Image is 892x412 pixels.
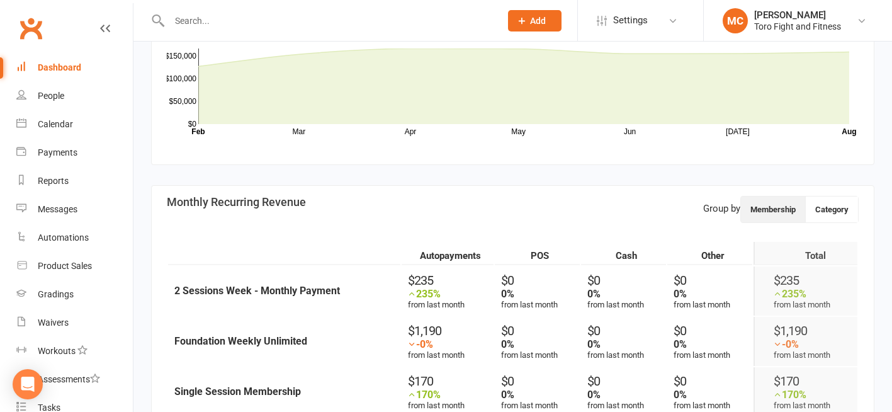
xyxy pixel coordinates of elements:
div: from last month [408,389,494,410]
strong: 0% [674,389,687,401]
a: Payments [16,139,133,167]
h3: Monthly Recurring Revenue [157,196,513,209]
strong: 0% [674,288,687,300]
div: $0 [587,374,666,389]
th: Cash [581,242,666,265]
div: $170 [408,374,494,389]
strong: 0% [587,338,601,350]
a: Waivers [16,309,133,337]
div: from last month [408,288,494,309]
input: Search... [166,12,492,30]
button: Add [508,10,562,31]
td: from last month [667,266,752,316]
div: Reports [38,176,69,186]
a: Gradings [16,280,133,309]
div: Product Sales [38,261,92,271]
div: Messages [38,204,77,214]
strong: 0% [501,288,514,300]
a: Reports [16,167,133,195]
a: Automations [16,224,133,252]
a: Dashboard [16,54,133,82]
strong: 170% [416,389,441,401]
a: People [16,82,133,110]
div: Gradings [38,289,74,299]
div: $0 [674,374,752,389]
div: [PERSON_NAME] [754,9,841,21]
div: MC [723,8,748,33]
div: Toro Fight and Fitness [754,21,841,32]
div: $235 [408,273,494,288]
div: Assessments [38,374,100,384]
a: Assessments [16,365,133,394]
div: People [38,91,64,101]
div: $0 [587,273,666,288]
th: Total [754,242,857,265]
strong: 0% [587,389,601,401]
td: from last month [754,266,857,316]
div: Automations [38,232,89,243]
th: POS [495,242,580,265]
div: Payments [38,147,77,157]
div: $0 [501,273,580,288]
button: Membership [741,197,806,222]
th: Other [667,242,752,265]
div: $0 [501,323,580,338]
strong: 0% [674,338,687,350]
strong: -0% [416,338,433,350]
a: Messages [16,195,133,224]
strong: 0% [501,389,514,401]
td: from last month [754,317,857,366]
td: from last month [495,317,580,366]
a: Clubworx [15,13,47,44]
td: from last month [667,317,752,366]
span: Settings [613,6,648,35]
div: Calendar [38,119,73,129]
button: Category [806,197,858,222]
a: Product Sales [16,252,133,280]
td: from last month [581,266,666,316]
strong: Foundation Weekly Unlimited [174,335,307,347]
strong: Single Session Membership [174,386,301,398]
a: Calendar [16,110,133,139]
div: from last month [408,338,494,360]
th: Autopayments [402,242,494,265]
strong: 235% [416,288,441,300]
div: $1,190 [408,323,494,338]
a: Workouts [16,337,133,365]
div: $0 [674,323,752,338]
strong: 0% [501,338,514,350]
div: $0 [587,323,666,338]
td: from last month [581,317,666,366]
div: Dashboard [38,62,81,72]
td: from last month [495,266,580,316]
div: Group by [513,196,869,223]
div: Waivers [38,318,69,328]
div: $0 [674,273,752,288]
div: Workouts [38,346,76,356]
div: Open Intercom Messenger [13,369,43,399]
strong: 2 Sessions Week - Monthly Payment [174,285,340,297]
span: Add [530,16,546,26]
strong: 0% [587,288,601,300]
div: $0 [501,374,580,389]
